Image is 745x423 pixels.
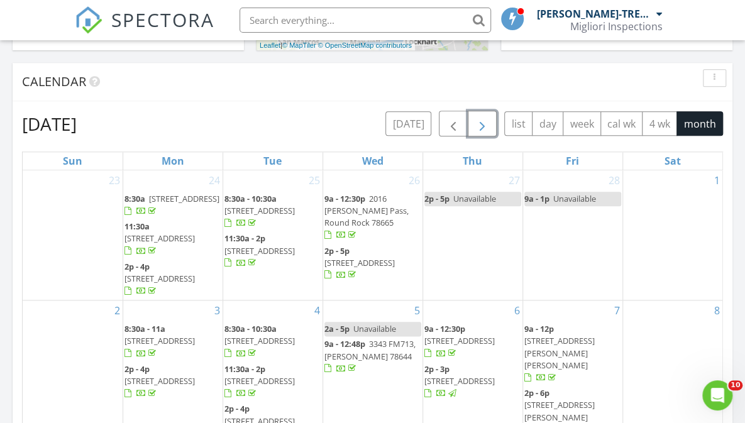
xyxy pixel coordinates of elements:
[412,300,422,321] a: Go to March 5, 2025
[106,170,123,190] a: Go to February 23, 2025
[424,322,521,361] a: 9a - 12:30p [STREET_ADDRESS]
[600,111,643,136] button: cal wk
[124,363,195,398] a: 2p - 4p [STREET_ADDRESS]
[537,8,653,20] div: [PERSON_NAME]-TREC #23424
[424,363,450,375] span: 2p - 3p
[324,193,365,204] span: 9a - 12:30p
[570,20,663,33] div: Migliori Inspections
[124,375,195,387] span: [STREET_ADDRESS]
[563,111,601,136] button: week
[124,362,221,402] a: 2p - 4p [STREET_ADDRESS]
[439,111,468,136] button: Previous month
[324,245,395,280] a: 2p - 5p [STREET_ADDRESS]
[124,261,150,272] span: 2p - 4p
[506,170,522,190] a: Go to February 27, 2025
[728,380,742,390] span: 10
[124,192,221,219] a: 8:30a [STREET_ADDRESS]
[22,73,86,90] span: Calendar
[424,335,495,346] span: [STREET_ADDRESS]
[224,233,295,268] a: 11:30a - 2p [STREET_ADDRESS]
[123,170,223,300] td: Go to February 24, 2025
[563,152,582,170] a: Friday
[224,362,321,402] a: 11:30a - 2p [STREET_ADDRESS]
[424,363,495,398] a: 2p - 3p [STREET_ADDRESS]
[260,41,280,49] a: Leaflet
[306,170,323,190] a: Go to February 25, 2025
[124,323,165,334] span: 8:30a - 11a
[124,193,219,216] a: 8:30a [STREET_ADDRESS]
[324,192,421,243] a: 9a - 12:30p 2016 [PERSON_NAME] Pass, Round Rock 78665
[261,152,284,170] a: Tuesday
[282,41,316,49] a: © MapTiler
[524,193,549,204] span: 9a - 1p
[318,41,412,49] a: © OpenStreetMap contributors
[553,193,596,204] span: Unavailable
[324,244,421,283] a: 2p - 5p [STREET_ADDRESS]
[124,322,221,361] a: 8:30a - 11a [STREET_ADDRESS]
[532,111,563,136] button: day
[324,245,350,256] span: 2p - 5p
[224,323,277,334] span: 8:30a - 10:30a
[524,323,554,334] span: 9a - 12p
[360,152,386,170] a: Wednesday
[124,219,221,259] a: 11:30a [STREET_ADDRESS]
[224,403,250,414] span: 2p - 4p
[224,363,295,398] a: 11:30a - 2p [STREET_ADDRESS]
[111,6,214,33] span: SPECTORA
[676,111,723,136] button: month
[324,338,416,361] span: 3343 FM713, [PERSON_NAME] 78644
[240,8,491,33] input: Search everything...
[622,170,722,300] td: Go to March 1, 2025
[524,322,621,385] a: 9a - 12p [STREET_ADDRESS][PERSON_NAME][PERSON_NAME]
[460,152,485,170] a: Thursday
[124,221,195,256] a: 11:30a [STREET_ADDRESS]
[224,192,321,231] a: 8:30a - 10:30a [STREET_ADDRESS]
[702,380,732,410] iframe: Intercom live chat
[60,152,85,170] a: Sunday
[124,323,195,358] a: 8:30a - 11a [STREET_ADDRESS]
[324,337,421,376] a: 9a - 12:48p 3343 FM713, [PERSON_NAME] 78644
[512,300,522,321] a: Go to March 6, 2025
[612,300,622,321] a: Go to March 7, 2025
[124,335,195,346] span: [STREET_ADDRESS]
[524,387,549,398] span: 2p - 6p
[642,111,677,136] button: 4 wk
[224,193,295,228] a: 8:30a - 10:30a [STREET_ADDRESS]
[22,111,77,136] h2: [DATE]
[224,231,321,271] a: 11:30a - 2p [STREET_ADDRESS]
[257,40,415,51] div: |
[662,152,683,170] a: Saturday
[324,193,409,241] a: 9a - 12:30p 2016 [PERSON_NAME] Pass, Round Rock 78665
[312,300,323,321] a: Go to March 4, 2025
[353,323,396,334] span: Unavailable
[524,399,595,422] span: [STREET_ADDRESS][PERSON_NAME]
[424,323,495,358] a: 9a - 12:30p [STREET_ADDRESS]
[422,170,522,300] td: Go to February 27, 2025
[159,152,187,170] a: Monday
[406,170,422,190] a: Go to February 26, 2025
[324,193,409,228] span: 2016 [PERSON_NAME] Pass, Round Rock 78665
[522,170,622,300] td: Go to February 28, 2025
[224,375,295,387] span: [STREET_ADDRESS]
[524,323,595,383] a: 9a - 12p [STREET_ADDRESS][PERSON_NAME][PERSON_NAME]
[124,221,150,232] span: 11:30a
[224,193,277,204] span: 8:30a - 10:30a
[224,245,295,256] span: [STREET_ADDRESS]
[504,111,533,136] button: list
[112,300,123,321] a: Go to March 2, 2025
[324,338,365,349] span: 9a - 12:48p
[712,170,722,190] a: Go to March 1, 2025
[385,111,431,136] button: [DATE]
[75,6,102,34] img: The Best Home Inspection Software - Spectora
[224,363,265,375] span: 11:30a - 2p
[468,111,497,136] button: Next month
[124,261,195,296] a: 2p - 4p [STREET_ADDRESS]
[224,335,295,346] span: [STREET_ADDRESS]
[453,193,496,204] span: Unavailable
[206,170,223,190] a: Go to February 24, 2025
[712,300,722,321] a: Go to March 8, 2025
[224,205,295,216] span: [STREET_ADDRESS]
[124,260,221,299] a: 2p - 4p [STREET_ADDRESS]
[124,363,150,375] span: 2p - 4p
[124,233,195,244] span: [STREET_ADDRESS]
